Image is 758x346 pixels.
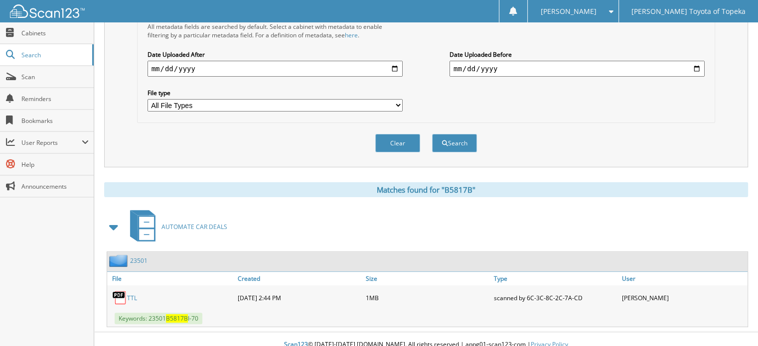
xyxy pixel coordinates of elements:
img: scan123-logo-white.svg [10,4,85,18]
span: Keywords: 23501 I-70 [115,313,202,324]
button: Clear [375,134,420,152]
button: Search [432,134,477,152]
span: [PERSON_NAME] [540,8,596,14]
a: Type [491,272,619,285]
span: AUTOMATE CAR DEALS [161,223,227,231]
span: [PERSON_NAME] Toyota of Topeka [631,8,746,14]
a: AUTOMATE CAR DEALS [124,207,227,246]
div: [PERSON_NAME] [619,288,748,308]
span: Search [21,51,87,59]
a: TTL [127,294,137,302]
span: Reminders [21,95,89,103]
a: Created [235,272,363,285]
div: scanned by 6C-3C-8C-2C-7A-CD [491,288,619,308]
a: 23501 [130,256,148,265]
span: Bookmarks [21,116,89,125]
a: here [345,31,358,39]
label: File type [148,89,403,97]
span: Help [21,160,89,169]
span: B5817B [166,314,188,323]
span: Announcements [21,182,89,191]
div: 1MB [363,288,491,308]
div: Matches found for "B5817B" [104,182,748,197]
input: start [148,61,403,77]
img: PDF.png [112,290,127,305]
label: Date Uploaded Before [450,50,705,59]
span: User Reports [21,138,82,147]
div: [DATE] 2:44 PM [235,288,363,308]
a: User [619,272,748,285]
input: end [450,61,705,77]
span: Scan [21,73,89,81]
span: Cabinets [21,29,89,37]
div: All metadata fields are searched by default. Select a cabinet with metadata to enable filtering b... [148,22,403,39]
a: Size [363,272,491,285]
label: Date Uploaded After [148,50,403,59]
a: File [107,272,235,285]
img: folder2.png [109,254,130,267]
